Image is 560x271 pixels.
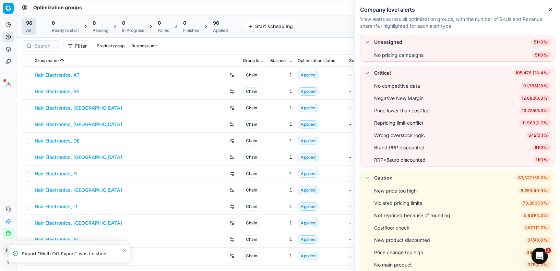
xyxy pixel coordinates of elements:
div: No main product [374,261,412,268]
div: 1 [270,104,292,111]
span: Chain [243,71,260,79]
td: - [346,215,393,231]
td: - [346,100,393,116]
div: 1 [270,121,292,128]
div: Pending [93,28,108,33]
span: Applied [298,170,319,178]
td: - [346,231,393,248]
input: Search [35,42,56,49]
button: Start scheduling [243,21,297,32]
span: Chain [243,219,260,227]
div: In Progress [122,28,144,33]
span: Applied [298,153,319,161]
span: Chain [243,170,260,178]
div: No pricing campaigns [374,52,424,59]
nav: breadcrumb [33,4,82,11]
span: Applied [298,202,319,211]
div: 1 [270,203,292,210]
span: 642 ( 0.1% ) [526,132,551,139]
span: 380 ( 0.6% ) [524,249,551,256]
span: Applied [298,186,319,194]
span: Applied [298,87,319,96]
div: 1 [270,154,292,161]
span: Applied [298,71,319,79]
div: Violated pricing limits [374,200,422,207]
div: 1 [270,187,292,194]
div: Not repriced because of rounding [374,212,450,219]
td: - [346,133,393,149]
button: Close toast [120,246,129,255]
span: 0 [183,20,186,26]
a: Hair Electronics, AT [35,72,80,78]
td: - [346,149,393,165]
span: 8,259 ( 40.9% ) [518,187,551,194]
span: Chain [243,120,260,128]
span: Applied [298,235,319,244]
div: Price lower than costfloor [374,107,431,114]
span: 12,682 ( 0.3% ) [519,95,551,102]
a: Hair Electronics, FI [35,170,78,177]
div: Caution [374,174,393,181]
div: 1 [270,252,292,259]
span: 0 [52,20,55,26]
span: 375 ( 0.2% ) [525,261,551,268]
div: Failed [158,28,169,33]
div: New price too high [374,187,417,194]
span: Chain [243,202,260,211]
iframe: Intercom live chat [532,248,548,264]
div: Price change too high [374,249,423,256]
a: Hair Electronics, DE [35,137,80,144]
span: 0 [158,20,161,26]
div: Repricing limit conflict [374,120,424,126]
span: 96 [213,20,219,26]
span: Chain [243,87,260,96]
td: - [346,182,393,198]
span: 2,627 ( 2.2% ) [522,224,551,231]
span: Chain [243,252,260,260]
div: Negative New Margin [374,95,424,102]
span: 87,327 (52.3%) [515,174,551,181]
span: Business unit [270,58,292,63]
p: View alerts across all optimization groups, with the number of SKUs and Revenue share (%) highlig... [360,16,555,29]
div: Finished [183,28,199,33]
span: 5,661 ( 4.3% ) [521,212,551,219]
a: Hair Electronics, [GEOGRAPHIC_DATA] [35,220,122,226]
span: Chain [243,153,260,161]
span: 1 [546,248,551,253]
a: Hair Electronics, [GEOGRAPHIC_DATA] [35,104,122,111]
span: Group level [243,58,265,63]
div: 1 [270,220,292,226]
div: New product discounted [374,237,430,244]
span: 61 ( 0% ) [532,144,551,151]
div: 1 [270,88,292,95]
button: Business unit [129,42,159,50]
a: Hair Electronics, [GEOGRAPHIC_DATA] [35,187,122,194]
span: 11,969 ( 0.2% ) [520,120,551,126]
span: 0 [122,20,125,26]
a: Hair Electronics, [GEOGRAPHIC_DATA] [35,121,122,128]
div: 1 [270,137,292,144]
div: Wrong overstock logic [374,132,425,139]
div: RRP<5euro discounted [374,157,426,163]
span: Chain [243,104,260,112]
button: Product group [94,42,127,50]
span: 105,476 (28.4%) [513,70,551,76]
span: 11 ( 0% ) [533,157,551,163]
td: - [346,67,393,83]
span: 375 ( 0.6% ) [525,237,551,244]
button: JW [3,245,14,256]
div: Ready to start [52,28,79,33]
div: Export "Multi OG Export" was finished [22,250,122,257]
a: Hair Electronics, IT [35,203,78,210]
span: 96 [26,20,32,26]
span: 0 [93,20,96,26]
td: - [346,83,393,100]
span: Optimization status [298,58,335,63]
div: Brand RRP discounted [374,144,425,151]
td: - [346,198,393,215]
span: Chain [243,235,260,244]
button: Sorted by Group name ascending [59,57,65,64]
a: Hair Electronics, PL [35,236,79,243]
span: 91,785 ( 28% ) [521,83,551,89]
span: Applied [298,137,319,145]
